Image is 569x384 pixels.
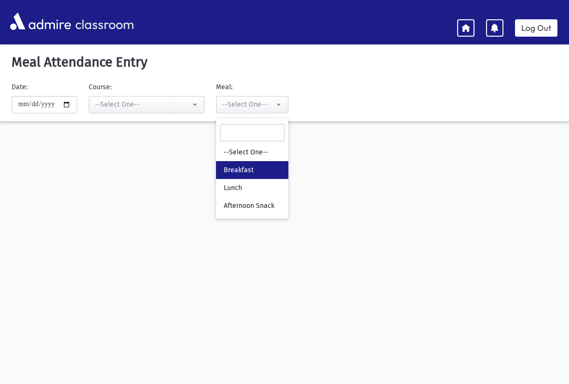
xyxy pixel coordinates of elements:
span: classroom [73,9,134,34]
span: --Select One-- [224,148,269,157]
input: Search [220,124,284,141]
span: Breakfast [224,165,254,175]
label: Date: [12,82,27,92]
span: Lunch [224,183,242,193]
button: --Select One-- [89,96,204,113]
a: Log Out [515,19,557,37]
label: Course: [89,82,111,92]
div: --Select One-- [95,99,190,110]
h5: Meal Attendance Entry [8,54,561,70]
button: --Select One-- [216,96,288,113]
div: --Select One-- [222,99,274,110]
img: AdmirePro [8,10,73,32]
label: Meal: [216,82,232,92]
span: Afternoon Snack [224,201,274,211]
